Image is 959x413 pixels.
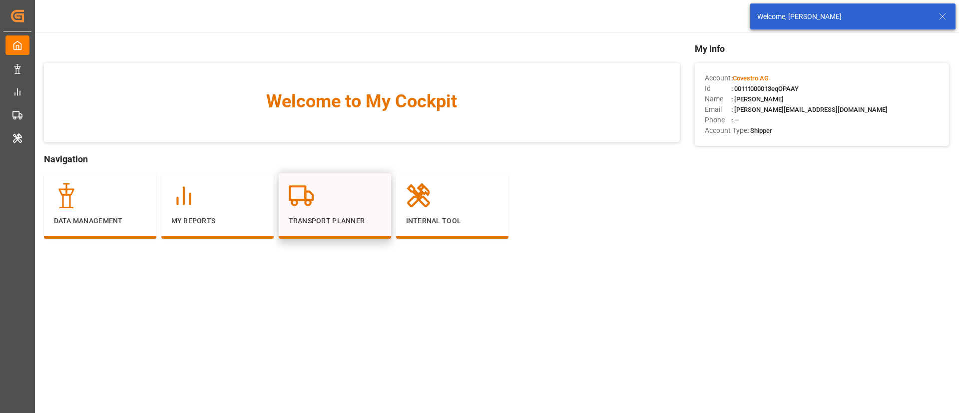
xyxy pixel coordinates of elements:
span: Phone [705,115,731,125]
span: : [731,74,769,82]
p: Transport Planner [289,216,381,226]
span: Account Type [705,125,747,136]
span: Covestro AG [733,74,769,82]
span: : [PERSON_NAME][EMAIL_ADDRESS][DOMAIN_NAME] [731,106,888,113]
span: Id [705,83,731,94]
span: Email [705,104,731,115]
span: Navigation [44,152,680,166]
p: Data Management [54,216,146,226]
p: Internal Tool [406,216,498,226]
span: : — [731,116,739,124]
span: My Info [695,42,949,55]
span: Name [705,94,731,104]
div: Welcome, [PERSON_NAME] [757,11,929,22]
span: : [PERSON_NAME] [731,95,784,103]
span: Account [705,73,731,83]
span: : Shipper [747,127,772,134]
span: Welcome to My Cockpit [64,88,660,115]
span: : 0011t000013eqOPAAY [731,85,799,92]
p: My Reports [171,216,264,226]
